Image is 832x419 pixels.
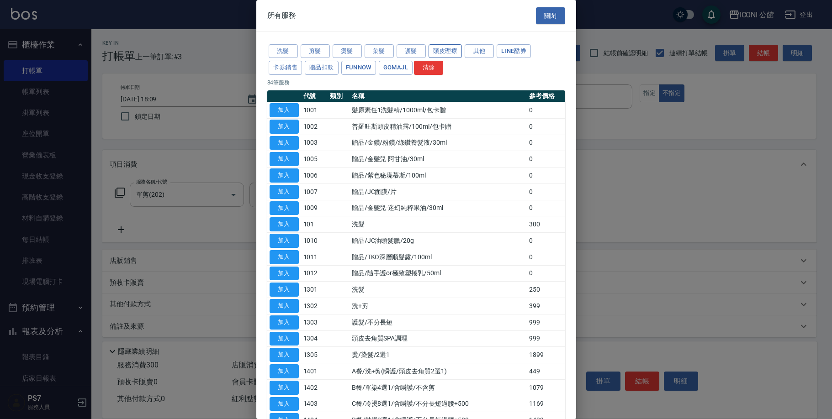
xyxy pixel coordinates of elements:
[350,168,527,184] td: 贈品/紫色秘境慕斯/100ml
[527,216,565,233] td: 300
[465,44,494,58] button: 其他
[301,379,328,396] td: 1402
[350,183,527,200] td: 贈品/JC面膜/片
[270,120,299,134] button: 加入
[350,118,527,135] td: 普羅旺斯頭皮精油露/100ml/包卡贈
[497,44,531,58] button: LINE酷券
[301,233,328,249] td: 1010
[301,265,328,282] td: 1012
[305,61,339,75] button: 贈品扣款
[267,11,297,20] span: 所有服務
[527,330,565,347] td: 999
[527,282,565,298] td: 250
[350,233,527,249] td: 贈品/JC油頭髮臘/20g
[527,265,565,282] td: 0
[350,216,527,233] td: 洗髮
[301,102,328,119] td: 1001
[527,396,565,412] td: 1169
[350,347,527,363] td: 燙/染髮/2選1
[527,151,565,168] td: 0
[350,298,527,314] td: 洗+剪
[267,79,565,87] p: 84 筆服務
[350,102,527,119] td: 髮原素任1洗髮精/1000ml/包卡贈
[270,381,299,395] button: 加入
[270,299,299,313] button: 加入
[379,61,413,75] button: GOMAJL
[270,364,299,378] button: 加入
[328,90,350,102] th: 類別
[429,44,462,58] button: 頭皮理療
[270,217,299,231] button: 加入
[527,249,565,265] td: 0
[350,90,527,102] th: 名稱
[414,61,443,75] button: 清除
[301,44,330,58] button: 剪髮
[350,314,527,330] td: 護髮/不分長短
[301,151,328,168] td: 1005
[341,61,376,75] button: FUNNOW
[527,90,565,102] th: 參考價格
[301,282,328,298] td: 1301
[350,151,527,168] td: 贈品/金髮兒-阿甘油/30ml
[270,283,299,297] button: 加入
[350,379,527,396] td: B餐/單染4選1/含瞬護/不含剪
[270,234,299,248] button: 加入
[350,135,527,151] td: 贈品/金鑽/粉鑽/綠鑽養髮液/30ml
[301,183,328,200] td: 1007
[527,102,565,119] td: 0
[301,90,328,102] th: 代號
[527,363,565,380] td: 449
[350,363,527,380] td: A餐/洗+剪(瞬護/頭皮去角質2選1)
[301,363,328,380] td: 1401
[527,233,565,249] td: 0
[527,135,565,151] td: 0
[270,250,299,264] button: 加入
[301,135,328,151] td: 1003
[301,118,328,135] td: 1002
[270,152,299,166] button: 加入
[527,379,565,396] td: 1079
[301,330,328,347] td: 1304
[270,185,299,199] button: 加入
[527,200,565,216] td: 0
[270,103,299,117] button: 加入
[333,44,362,58] button: 燙髮
[269,61,302,75] button: 卡券銷售
[269,44,298,58] button: 洗髮
[270,332,299,346] button: 加入
[527,347,565,363] td: 1899
[301,216,328,233] td: 101
[301,168,328,184] td: 1006
[527,183,565,200] td: 0
[301,249,328,265] td: 1011
[301,314,328,330] td: 1303
[350,396,527,412] td: C餐/冷燙8選1/含瞬護/不分長短過腰+500
[270,315,299,330] button: 加入
[270,136,299,150] button: 加入
[270,168,299,183] button: 加入
[365,44,394,58] button: 染髮
[270,267,299,281] button: 加入
[270,397,299,411] button: 加入
[527,298,565,314] td: 399
[536,7,565,24] button: 關閉
[301,347,328,363] td: 1305
[350,330,527,347] td: 頭皮去角質SPA調理
[301,298,328,314] td: 1302
[350,265,527,282] td: 贈品/隨手護or極致塑捲乳/50ml
[350,249,527,265] td: 贈品/TKO深層順髮露/100ml
[397,44,426,58] button: 護髮
[350,200,527,216] td: 贈品/金髮兒-迷幻純粹果油/30ml
[527,118,565,135] td: 0
[270,201,299,215] button: 加入
[301,396,328,412] td: 1403
[527,168,565,184] td: 0
[270,348,299,362] button: 加入
[350,282,527,298] td: 洗髮
[527,314,565,330] td: 999
[301,200,328,216] td: 1009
